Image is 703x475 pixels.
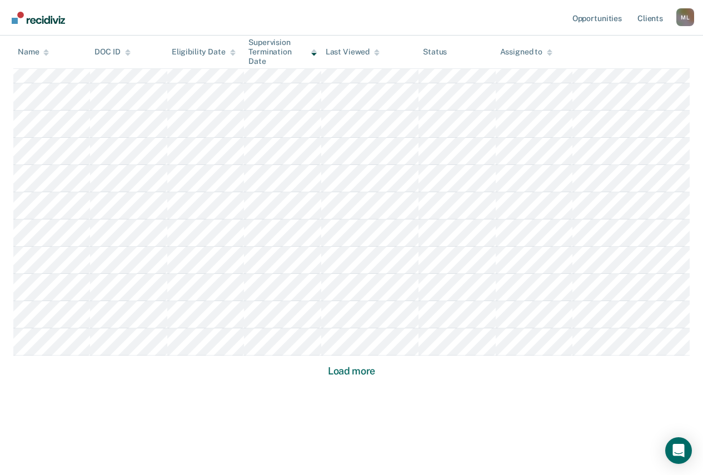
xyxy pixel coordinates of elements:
div: Open Intercom Messenger [665,437,692,464]
div: Name [18,47,49,57]
div: Assigned to [500,47,552,57]
button: Profile dropdown button [676,8,694,26]
div: Eligibility Date [172,47,236,57]
div: Supervision Termination Date [248,38,316,66]
div: Last Viewed [326,47,380,57]
div: Status [423,47,447,57]
img: Recidiviz [12,12,65,24]
div: DOC ID [94,47,130,57]
div: M L [676,8,694,26]
button: Load more [325,364,378,378]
